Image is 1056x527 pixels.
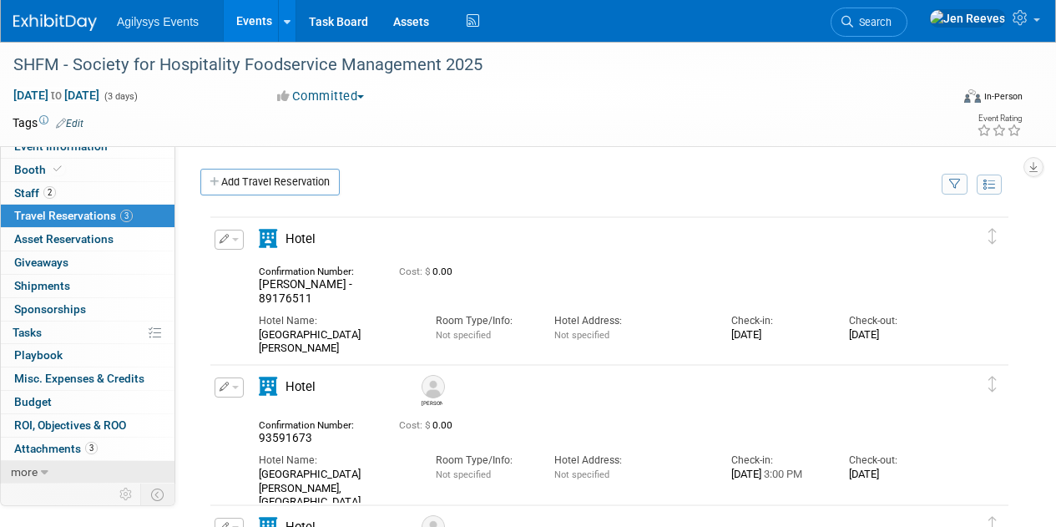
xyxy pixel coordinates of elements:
[761,468,802,480] span: 3:00 PM
[259,314,411,328] div: Hotel Name:
[731,468,824,481] div: [DATE]
[120,210,133,222] span: 3
[103,91,138,102] span: (3 days)
[8,50,937,80] div: SHFM - Society for Hospitality Foodservice Management 2025
[554,469,609,480] span: Not specified
[141,484,175,505] td: Toggle Event Tabs
[554,314,706,328] div: Hotel Address:
[399,266,432,277] span: Cost: $
[1,298,174,321] a: Sponsorships
[1,438,174,460] a: Attachments3
[14,372,144,385] span: Misc. Expenses & Credits
[14,232,114,246] span: Asset Reservations
[14,163,65,176] span: Booth
[14,209,133,222] span: Travel Reservations
[983,90,1023,103] div: In-Person
[731,314,824,328] div: Check-in:
[259,328,411,355] div: [GEOGRAPHIC_DATA][PERSON_NAME]
[1,322,174,344] a: Tasks
[259,431,312,444] span: 93591673
[554,330,609,341] span: Not specified
[964,89,981,103] img: Format-Inperson.png
[1,182,174,205] a: Staff2
[112,484,141,505] td: Personalize Event Tab Strip
[14,395,52,408] span: Budget
[853,16,892,28] span: Search
[849,454,942,468] div: Check-out:
[1,205,174,227] a: Travel Reservations3
[259,468,411,522] div: [GEOGRAPHIC_DATA][PERSON_NAME], [GEOGRAPHIC_DATA][PERSON_NAME]
[259,277,352,305] span: [PERSON_NAME] - 89176511
[259,261,374,277] div: Confirmation Number:
[43,186,56,199] span: 2
[875,87,1023,112] div: Event Format
[14,302,86,316] span: Sponsorships
[13,88,100,103] span: [DATE] [DATE]
[285,379,316,394] span: Hotel
[1,461,174,484] a: more
[849,328,942,342] div: [DATE]
[14,442,98,455] span: Attachments
[271,88,371,105] button: Committed
[259,378,277,396] i: Hotel
[977,114,1022,123] div: Event Rating
[53,165,62,174] i: Booth reservation complete
[14,418,126,432] span: ROI, Objectives & ROO
[117,15,199,28] span: Agilysys Events
[731,328,824,342] div: [DATE]
[988,228,997,244] i: Click and drag to move item
[436,330,491,341] span: Not specified
[1,275,174,297] a: Shipments
[929,9,1006,28] img: Jen Reeves
[285,231,316,246] span: Hotel
[849,468,942,481] div: [DATE]
[259,230,277,248] i: Hotel
[1,159,174,181] a: Booth
[422,375,445,398] img: Jim Brown
[13,14,97,31] img: ExhibitDay
[1,391,174,413] a: Budget
[436,314,528,328] div: Room Type/Info:
[14,186,56,200] span: Staff
[85,442,98,454] span: 3
[399,266,459,277] span: 0.00
[48,89,64,102] span: to
[259,414,374,431] div: Confirmation Number:
[436,469,491,480] span: Not specified
[399,419,459,431] span: 0.00
[13,326,42,339] span: Tasks
[259,454,411,468] div: Hotel Name:
[1,228,174,251] a: Asset Reservations
[422,398,442,408] div: Jim Brown
[554,454,706,468] div: Hotel Address:
[399,419,432,431] span: Cost: $
[56,118,83,129] a: Edit
[11,465,38,479] span: more
[14,256,68,269] span: Giveaways
[1,414,174,437] a: ROI, Objectives & ROO
[949,180,961,190] i: Filter by Traveler
[13,114,83,131] td: Tags
[849,314,942,328] div: Check-out:
[988,376,997,392] i: Click and drag to move item
[731,454,824,468] div: Check-in:
[1,344,174,367] a: Playbook
[1,251,174,274] a: Giveaways
[14,348,63,362] span: Playbook
[200,169,340,195] a: Add Travel Reservation
[14,279,70,292] span: Shipments
[1,367,174,390] a: Misc. Expenses & Credits
[831,8,907,37] a: Search
[436,454,528,468] div: Room Type/Info:
[417,375,447,408] div: Jim Brown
